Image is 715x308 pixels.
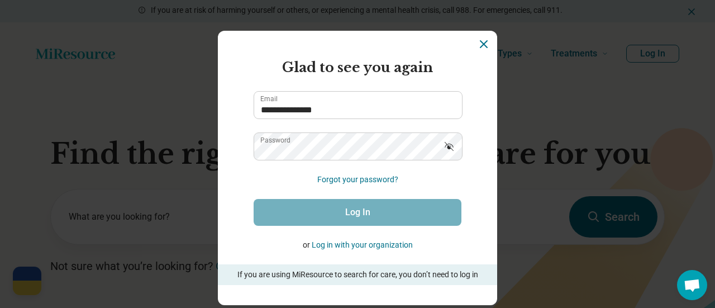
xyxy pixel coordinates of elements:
button: Log in with your organization [312,239,413,251]
p: If you are using MiResource to search for care, you don’t need to log in [233,269,482,281]
section: Login Dialog [218,31,497,305]
button: Dismiss [477,37,490,51]
button: Show password [437,132,461,159]
button: Log In [254,199,461,226]
p: or [254,239,461,251]
label: Password [260,137,290,144]
label: Email [260,96,278,102]
h2: Glad to see you again [254,58,461,78]
button: Forgot your password? [317,174,398,186]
